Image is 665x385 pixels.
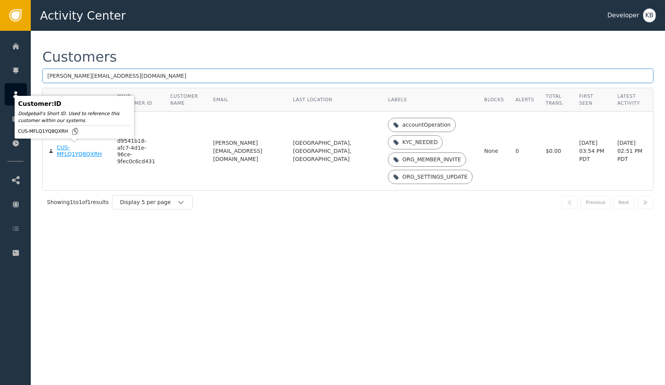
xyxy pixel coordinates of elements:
[402,173,468,181] div: ORG_SETTINGS_UPDATE
[42,69,653,83] input: Search by name, email, or ID
[18,127,130,135] div: CUS-MFLQ1YQ8QXRH
[515,96,534,103] div: Alerts
[287,112,382,190] td: [GEOGRAPHIC_DATA], [GEOGRAPHIC_DATA], [GEOGRAPHIC_DATA]
[170,93,202,107] div: Customer Name
[540,112,573,190] td: $0.00
[607,11,639,20] div: Developer
[579,93,606,107] div: First Seen
[388,96,473,103] div: Labels
[484,96,504,103] div: Blocks
[402,121,450,129] div: accountOperation
[546,93,568,107] div: Total Trans.
[18,110,130,124] div: Dodgeball's Short ID. Used to reference this customer within our systems.
[643,8,656,22] button: KB
[47,198,109,206] div: Showing 1 to 1 of 1 results
[117,138,159,165] div: d9541b18-afc7-4d1e-96ce-9fec0c6cd431
[213,96,282,103] div: Email
[120,198,177,206] div: Display 5 per page
[40,7,126,24] span: Activity Center
[293,96,376,103] div: Last Location
[402,156,461,164] div: ORG_MEMBER_INVITE
[42,50,117,64] div: Customers
[18,99,130,109] div: Customer : ID
[484,147,504,155] div: None
[510,112,540,190] td: 0
[612,112,653,190] td: [DATE] 02:51 PM PDT
[117,93,159,107] div: Your Customer ID
[402,138,438,146] div: KYC_NEEDED
[207,112,287,190] td: [PERSON_NAME][EMAIL_ADDRESS][DOMAIN_NAME]
[573,112,612,190] td: [DATE] 03:54 PM PDT
[112,195,193,209] button: Display 5 per page
[57,144,105,158] div: CUS-MFLQ1YQ8QXRH
[617,93,647,107] div: Latest Activity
